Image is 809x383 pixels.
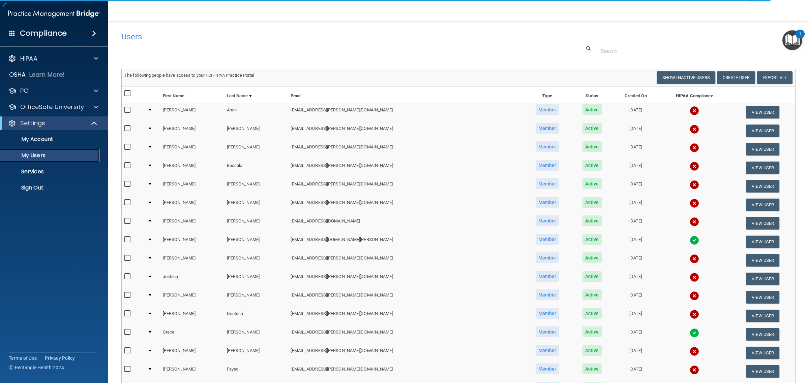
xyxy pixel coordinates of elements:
td: [PERSON_NAME] [160,362,224,381]
td: [DATE] [612,288,659,307]
a: OfficeSafe University [8,103,98,111]
p: PCI [20,87,30,95]
td: [PERSON_NAME] [224,251,288,270]
img: cross.ca9f0e7f.svg [690,106,699,115]
td: [PERSON_NAME] [224,140,288,159]
a: Export All [757,71,792,84]
img: cross.ca9f0e7f.svg [690,143,699,152]
span: Member [536,197,559,208]
button: View User [746,143,779,155]
img: cross.ca9f0e7f.svg [690,162,699,171]
span: Active [582,252,602,263]
td: Joshina [160,270,224,288]
button: View User [746,106,779,118]
p: Settings [20,119,45,127]
span: Active [582,326,602,337]
p: Learn More! [29,71,65,79]
span: Member [536,234,559,245]
td: [PERSON_NAME] [160,140,224,159]
td: [EMAIL_ADDRESS][PERSON_NAME][DOMAIN_NAME] [288,362,523,381]
p: Sign Out [4,184,96,191]
a: Terms of Use [9,355,37,361]
td: [DATE] [612,325,659,344]
td: Arani [224,103,288,121]
td: Grace [160,325,224,344]
span: Member [536,178,559,189]
button: View User [746,254,779,267]
td: [DATE] [612,121,659,140]
a: Created On [625,92,647,100]
img: cross.ca9f0e7f.svg [690,199,699,208]
button: View User [746,236,779,248]
a: Last Name [227,92,252,100]
th: HIPAA Compliance [659,87,730,103]
span: Member [536,271,559,282]
img: cross.ca9f0e7f.svg [690,180,699,189]
button: View User [746,199,779,211]
span: Active [582,363,602,374]
td: [PERSON_NAME] [224,196,288,214]
td: [PERSON_NAME] [224,121,288,140]
span: Active [582,178,602,189]
span: The following people have access to your PCIHIPAA Practice Portal [124,73,254,78]
p: Services [4,168,96,175]
span: Member [536,363,559,374]
td: [EMAIL_ADDRESS][DOMAIN_NAME] [288,214,523,233]
td: [PERSON_NAME] [160,103,224,121]
td: Deutsch [224,307,288,325]
td: [DATE] [612,251,659,270]
td: [EMAIL_ADDRESS][PERSON_NAME][DOMAIN_NAME] [288,325,523,344]
button: View User [746,365,779,378]
span: Member [536,123,559,134]
img: tick.e7d51cea.svg [690,328,699,338]
input: Search [601,45,790,57]
td: [EMAIL_ADDRESS][PERSON_NAME][DOMAIN_NAME] [288,288,523,307]
img: cross.ca9f0e7f.svg [690,347,699,356]
td: [EMAIL_ADDRESS][PERSON_NAME][DOMAIN_NAME] [288,307,523,325]
td: [EMAIL_ADDRESS][DOMAIN_NAME][PERSON_NAME] [288,233,523,251]
td: [DATE] [612,103,659,121]
span: Member [536,345,559,356]
button: Open Resource Center, 1 new notification [782,30,802,50]
td: [PERSON_NAME] [224,270,288,288]
span: Ⓒ Rectangle Health 2024 [9,364,64,371]
td: [PERSON_NAME] [160,307,224,325]
span: Active [582,308,602,319]
p: My Users [4,152,96,159]
td: Fayed [224,362,288,381]
button: View User [746,328,779,341]
td: Baccala [224,159,288,177]
span: Active [582,141,602,152]
p: OSHA [9,71,26,79]
img: cross.ca9f0e7f.svg [690,254,699,264]
th: Type [523,87,571,103]
span: Active [582,271,602,282]
th: Status [571,87,612,103]
td: [EMAIL_ADDRESS][PERSON_NAME][DOMAIN_NAME] [288,177,523,196]
span: Active [582,289,602,300]
span: Member [536,252,559,263]
td: [EMAIL_ADDRESS][PERSON_NAME][DOMAIN_NAME] [288,103,523,121]
td: [DATE] [612,177,659,196]
span: Member [536,141,559,152]
button: View User [746,310,779,322]
td: [PERSON_NAME] [224,233,288,251]
td: [PERSON_NAME] [160,196,224,214]
a: PCI [8,87,98,95]
td: [PERSON_NAME] [160,344,224,362]
td: [PERSON_NAME] [224,325,288,344]
td: [DATE] [612,159,659,177]
img: cross.ca9f0e7f.svg [690,310,699,319]
h4: Users [121,32,510,41]
a: HIPAA [8,55,98,63]
p: OfficeSafe University [20,103,84,111]
td: [PERSON_NAME] [160,177,224,196]
span: Member [536,160,559,171]
span: Member [536,326,559,337]
span: Member [536,308,559,319]
img: PMB logo [8,7,100,21]
span: Member [536,104,559,115]
button: View User [746,162,779,174]
td: [DATE] [612,233,659,251]
span: Active [582,234,602,245]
